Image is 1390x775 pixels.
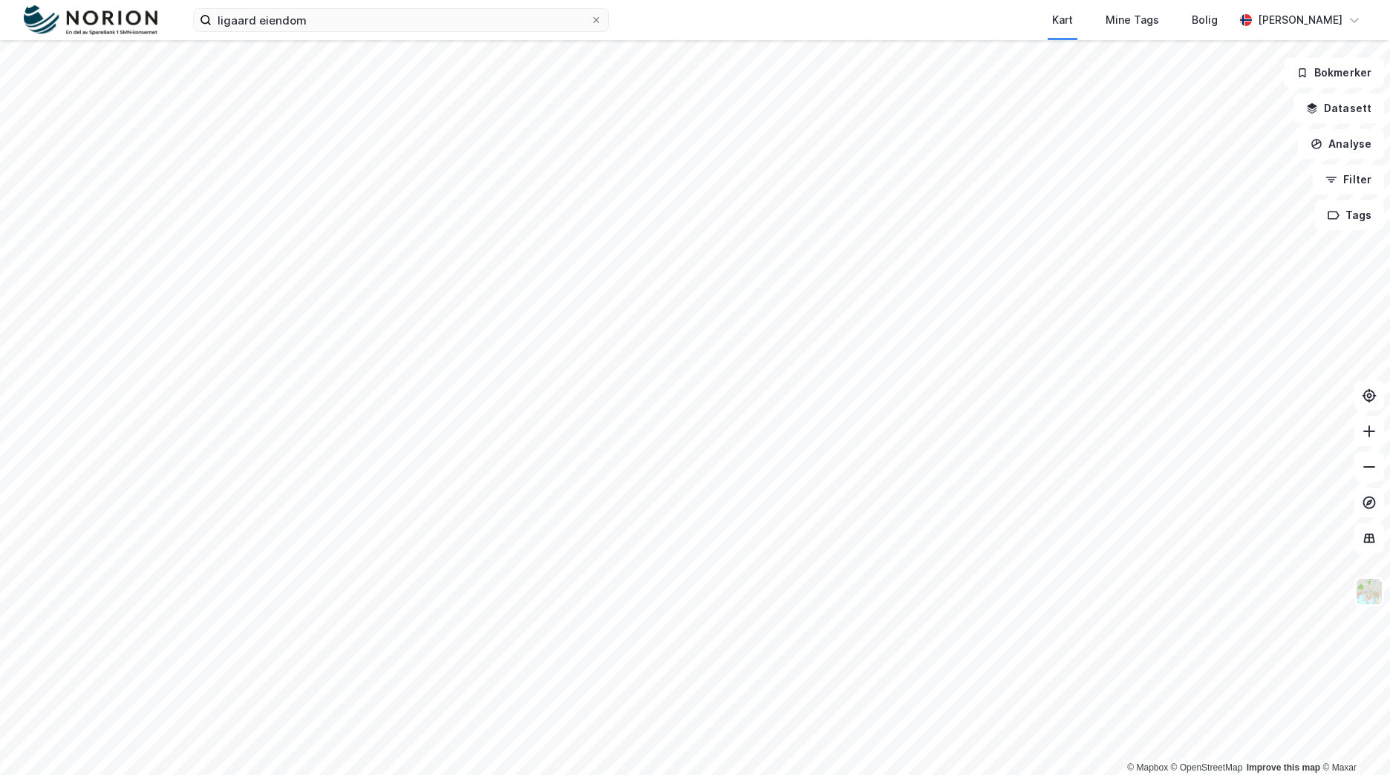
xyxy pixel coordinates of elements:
[1313,165,1384,194] button: Filter
[1355,578,1383,606] img: Z
[1298,129,1384,159] button: Analyse
[1127,762,1168,773] a: Mapbox
[1247,762,1320,773] a: Improve this map
[1106,11,1159,29] div: Mine Tags
[1316,704,1390,775] iframe: Chat Widget
[24,5,157,36] img: norion-logo.80e7a08dc31c2e691866.png
[212,9,590,31] input: Søk på adresse, matrikkel, gårdeiere, leietakere eller personer
[1192,11,1218,29] div: Bolig
[1316,704,1390,775] div: Kontrollprogram for chat
[1284,58,1384,88] button: Bokmerker
[1293,94,1384,123] button: Datasett
[1052,11,1073,29] div: Kart
[1315,200,1384,230] button: Tags
[1258,11,1342,29] div: [PERSON_NAME]
[1171,762,1243,773] a: OpenStreetMap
